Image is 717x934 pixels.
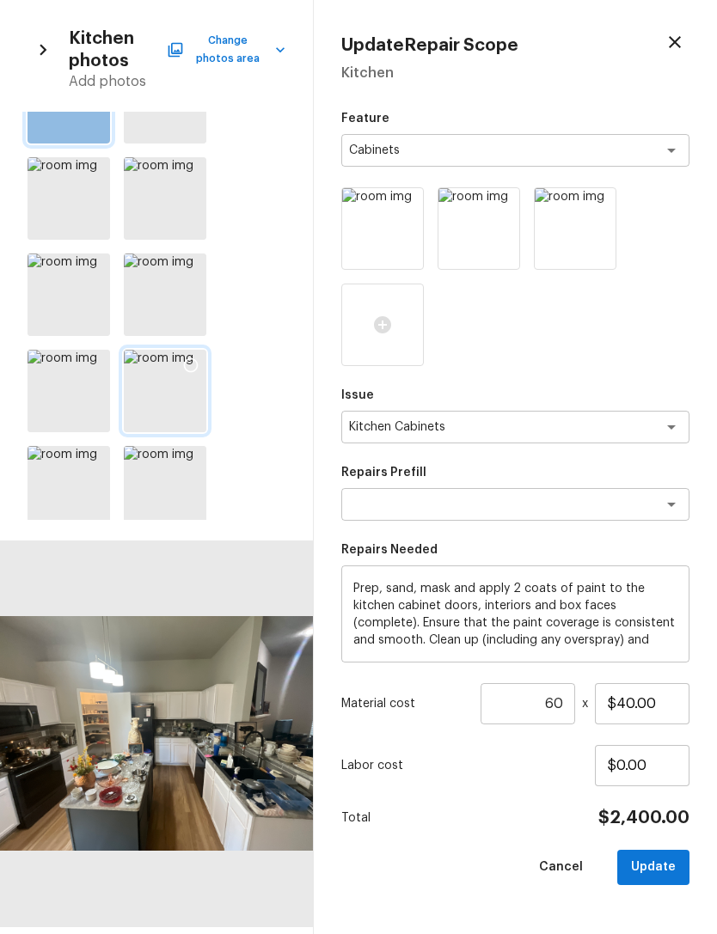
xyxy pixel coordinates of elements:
[170,27,285,72] button: Change photos area
[659,138,683,162] button: Open
[535,188,616,269] img: room img
[659,492,683,516] button: Open
[69,27,170,72] h4: Kitchen photos
[69,72,285,91] h5: Add photos
[341,110,689,127] p: Feature
[525,850,597,885] button: Cancel
[438,188,519,269] img: room img
[598,807,689,829] h4: $2,400.00
[341,387,689,404] p: Issue
[342,188,423,269] img: room img
[341,464,689,481] p: Repairs Prefill
[341,34,518,57] h4: Update Repair Scope
[341,809,371,827] p: Total
[349,418,634,436] textarea: Kitchen Cabinets
[341,64,689,82] h5: Kitchen
[341,695,474,712] p: Material cost
[617,850,689,885] button: Update
[341,757,595,774] p: Labor cost
[349,142,634,159] textarea: Cabinets
[353,580,677,649] textarea: Prep, sand, mask and apply 2 coats of paint to the kitchen cabinet doors, interiors and box faces...
[341,683,689,724] div: x
[341,541,689,559] p: Repairs Needed
[659,415,683,439] button: Open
